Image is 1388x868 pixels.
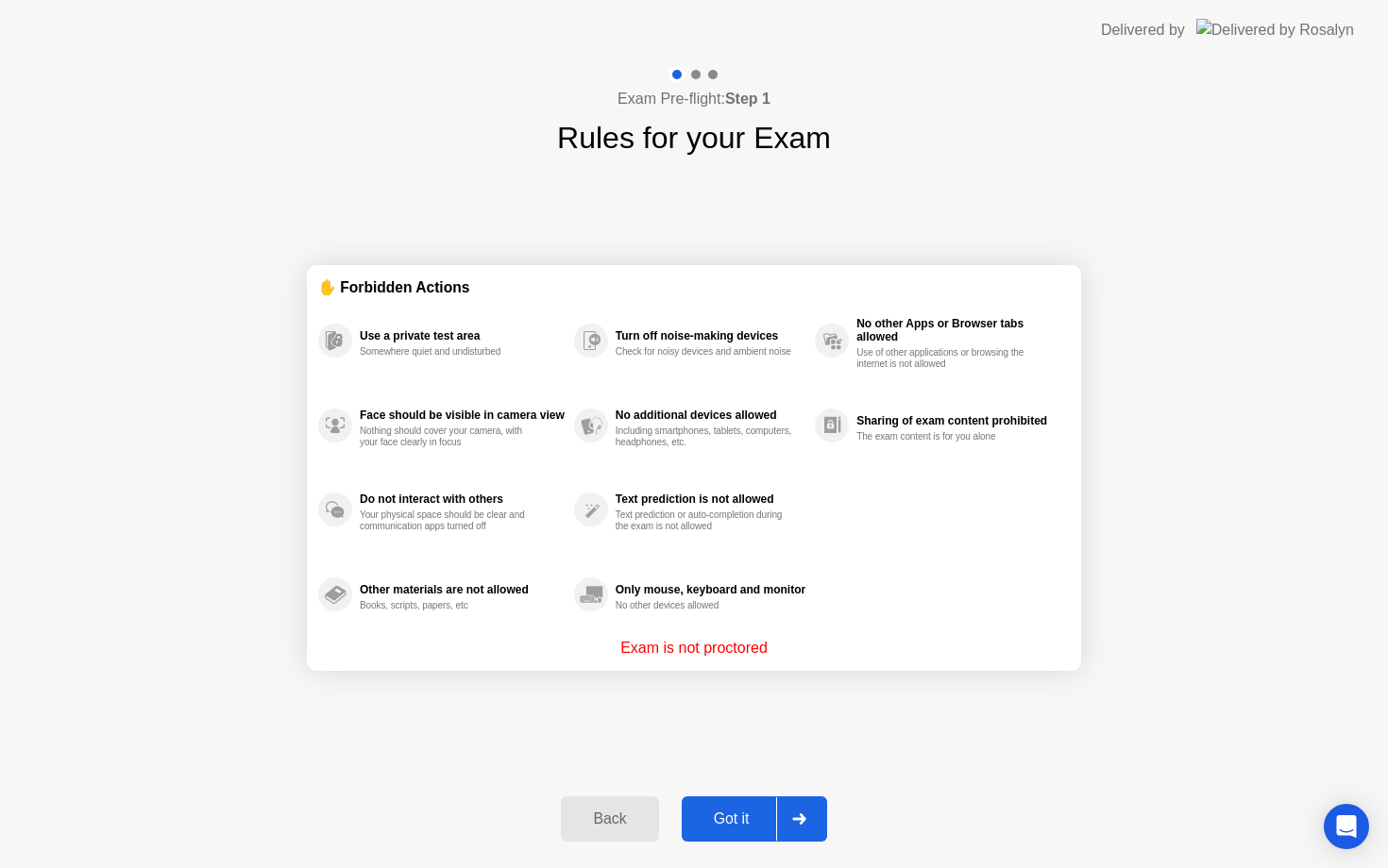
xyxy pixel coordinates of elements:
[360,409,565,422] div: Face should be visible in camera view
[360,492,565,506] div: Do not interact with others
[616,346,794,358] div: Check for noisy devices and ambient noise
[360,346,538,358] div: Somewhere quiet and undisturbed
[856,317,1060,343] div: No other Apps or Browser tabs allowed
[360,426,538,448] div: Nothing should cover your camera, with your face clearly in focus
[616,509,794,532] div: Text prediction or auto-completion during the exam is not allowed
[616,600,794,611] div: No other devices allowed
[620,637,768,659] p: Exam is not proctored
[616,426,794,448] div: Including smartphones, tablets, computers, headphones, etc.
[567,810,652,827] div: Back
[360,583,565,596] div: Other materials are not allowed
[856,347,1035,370] div: Use of other applications or browsing the internet is not allowed
[616,329,805,342] div: Turn off noise-making devices
[725,91,770,107] b: Step 1
[687,810,776,827] div: Got it
[616,492,805,506] div: Text prediction is not allowed
[618,88,770,110] h4: Exam Pre-flight:
[856,431,1035,442] div: The exam content is for you alone
[561,796,658,842] button: Back
[360,329,565,342] div: Use a private test area
[856,414,1060,427] div: Sharing of exam content prohibited
[557,115,831,160] h1: Rules for your Exam
[682,796,827,842] button: Got it
[1101,19,1185,42] div: Delivered by
[1324,804,1369,849] div: Open Intercom Messenger
[360,509,538,532] div: Your physical space should be clear and communication apps turned off
[318,276,1070,298] div: ✋ Forbidden Actions
[616,409,805,422] div: No additional devices allowed
[1196,19,1354,41] img: Delivered by Rosalyn
[616,583,805,596] div: Only mouse, keyboard and monitor
[360,600,538,611] div: Books, scripts, papers, etc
